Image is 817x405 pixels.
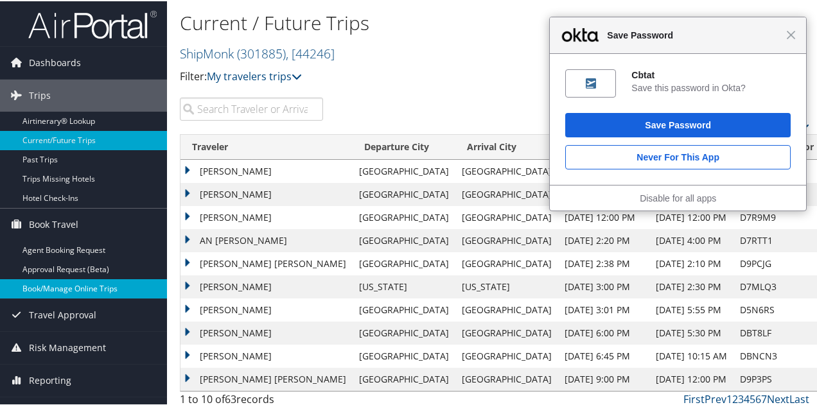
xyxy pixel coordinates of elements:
[180,44,335,61] a: ShipMonk
[767,391,789,405] a: Next
[180,251,353,274] td: [PERSON_NAME] [PERSON_NAME]
[640,192,716,202] a: Disable for all apps
[565,144,791,168] button: Never for this App
[789,391,809,405] a: Last
[558,320,649,343] td: [DATE] 6:00 PM
[558,228,649,251] td: [DATE] 2:20 PM
[180,205,353,228] td: [PERSON_NAME]
[180,366,353,390] td: [PERSON_NAME] [PERSON_NAME]
[29,78,51,110] span: Trips
[237,44,286,61] span: ( 301885 )
[455,251,558,274] td: [GEOGRAPHIC_DATA]
[180,134,353,159] th: Traveler: activate to sort column ascending
[750,391,755,405] a: 5
[586,77,596,87] img: 9IrUADAAAABklEQVQDAMp15y9HRpfFAAAAAElFTkSuQmCC
[786,29,796,39] span: Close
[649,297,734,320] td: [DATE] 5:55 PM
[455,320,558,343] td: [GEOGRAPHIC_DATA]
[353,366,455,390] td: [GEOGRAPHIC_DATA]
[353,297,455,320] td: [GEOGRAPHIC_DATA]
[28,8,157,39] img: airportal-logo.png
[353,228,455,251] td: [GEOGRAPHIC_DATA]
[649,366,734,390] td: [DATE] 12:00 PM
[649,274,734,297] td: [DATE] 2:30 PM
[683,391,705,405] a: First
[708,6,809,45] a: [PERSON_NAME]
[180,8,599,35] h1: Current / Future Trips
[631,81,790,92] div: Save this password in Okta?
[29,207,78,239] span: Book Travel
[558,343,649,366] td: [DATE] 6:45 PM
[353,134,455,159] th: Departure City: activate to sort column ascending
[761,391,767,405] a: 7
[558,205,649,228] td: [DATE] 12:00 PM
[353,320,455,343] td: [GEOGRAPHIC_DATA]
[29,46,81,78] span: Dashboards
[207,68,302,82] a: My travelers trips
[738,391,744,405] a: 3
[180,320,353,343] td: [PERSON_NAME]
[455,274,558,297] td: [US_STATE]
[726,391,732,405] a: 1
[180,96,323,119] input: Search Traveler or Arrival City
[286,44,335,61] span: , [ 44246 ]
[180,182,353,205] td: [PERSON_NAME]
[180,228,353,251] td: AN [PERSON_NAME]
[29,298,96,330] span: Travel Approval
[649,320,734,343] td: [DATE] 5:30 PM
[705,391,726,405] a: Prev
[353,251,455,274] td: [GEOGRAPHIC_DATA]
[558,366,649,390] td: [DATE] 9:00 PM
[649,228,734,251] td: [DATE] 4:00 PM
[649,251,734,274] td: [DATE] 2:10 PM
[558,297,649,320] td: [DATE] 3:01 PM
[631,68,790,80] div: Cbtat
[649,343,734,366] td: [DATE] 10:15 AM
[180,297,353,320] td: [PERSON_NAME]
[225,391,236,405] span: 63
[180,274,353,297] td: [PERSON_NAME]
[455,205,558,228] td: [GEOGRAPHIC_DATA]
[455,134,558,159] th: Arrival City: activate to sort column ascending
[649,205,734,228] td: [DATE] 12:00 PM
[455,228,558,251] td: [GEOGRAPHIC_DATA]
[455,297,558,320] td: [GEOGRAPHIC_DATA]
[455,159,558,182] td: [GEOGRAPHIC_DATA]
[455,343,558,366] td: [GEOGRAPHIC_DATA]
[353,274,455,297] td: [US_STATE]
[601,26,786,42] span: Save Password
[29,363,71,395] span: Reporting
[180,343,353,366] td: [PERSON_NAME]
[353,159,455,182] td: [GEOGRAPHIC_DATA]
[353,343,455,366] td: [GEOGRAPHIC_DATA]
[755,391,761,405] a: 6
[565,112,791,136] button: Save Password
[558,251,649,274] td: [DATE] 2:38 PM
[180,159,353,182] td: [PERSON_NAME]
[353,182,455,205] td: [GEOGRAPHIC_DATA]
[180,67,599,84] p: Filter:
[29,331,106,363] span: Risk Management
[744,391,750,405] a: 4
[558,274,649,297] td: [DATE] 3:00 PM
[455,366,558,390] td: [GEOGRAPHIC_DATA]
[353,205,455,228] td: [GEOGRAPHIC_DATA]
[732,391,738,405] a: 2
[455,182,558,205] td: [GEOGRAPHIC_DATA]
